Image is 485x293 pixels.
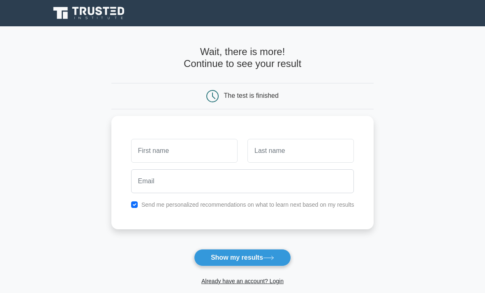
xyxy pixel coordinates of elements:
[141,201,354,208] label: Send me personalized recommendations on what to learn next based on my results
[131,169,354,193] input: Email
[194,249,291,266] button: Show my results
[201,278,284,284] a: Already have an account? Login
[131,139,238,163] input: First name
[247,139,354,163] input: Last name
[224,92,279,99] div: The test is finished
[111,46,374,69] h4: Wait, there is more! Continue to see your result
